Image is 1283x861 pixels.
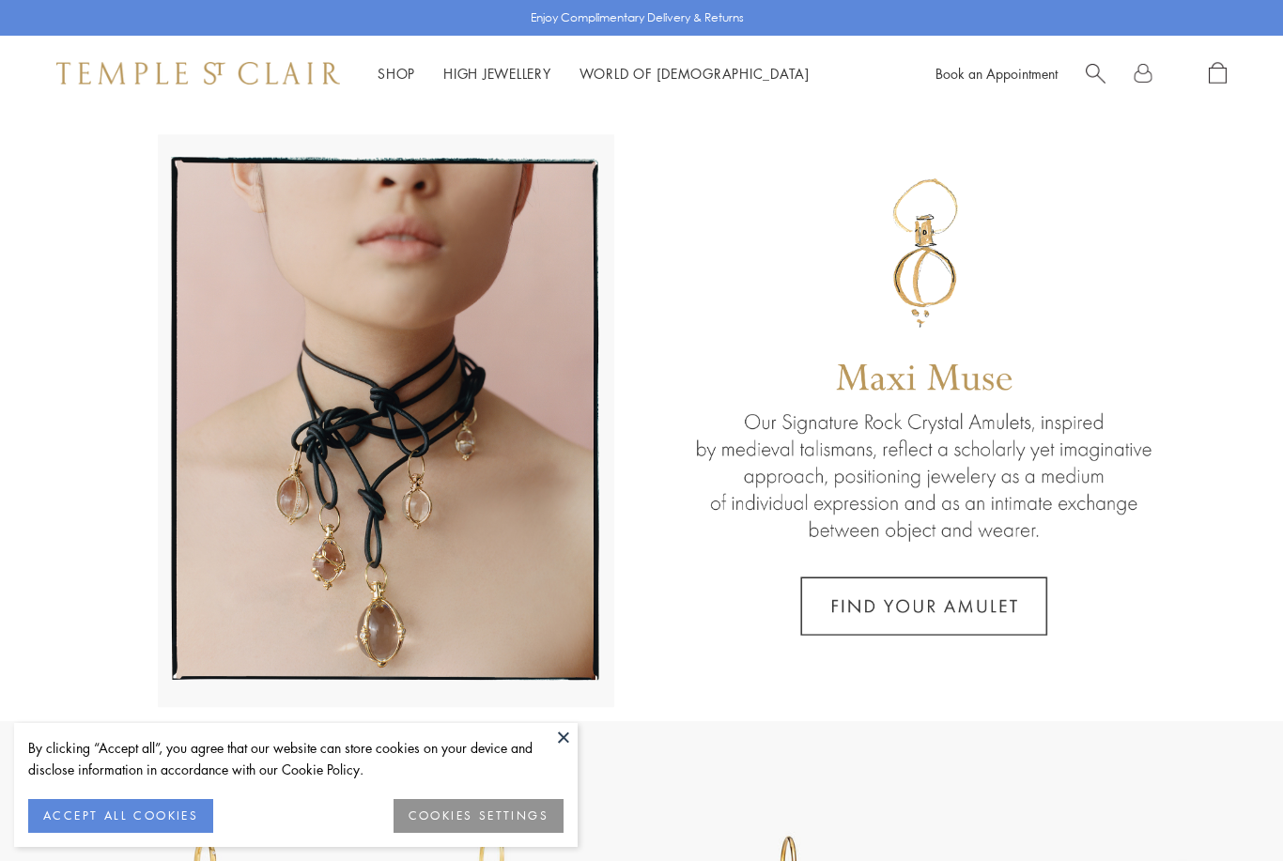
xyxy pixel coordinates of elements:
a: Search [1086,62,1105,85]
a: Open Shopping Bag [1209,62,1227,85]
button: COOKIES SETTINGS [394,799,564,833]
a: High JewelleryHigh Jewellery [443,64,551,83]
p: Enjoy Complimentary Delivery & Returns [531,8,744,27]
button: ACCEPT ALL COOKIES [28,799,213,833]
div: By clicking “Accept all”, you agree that our website can store cookies on your device and disclos... [28,737,564,780]
img: Temple St. Clair [56,62,340,85]
nav: Main navigation [378,62,810,85]
a: ShopShop [378,64,415,83]
a: Book an Appointment [935,64,1058,83]
a: World of [DEMOGRAPHIC_DATA]World of [DEMOGRAPHIC_DATA] [580,64,810,83]
iframe: Gorgias live chat messenger [1189,773,1264,842]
